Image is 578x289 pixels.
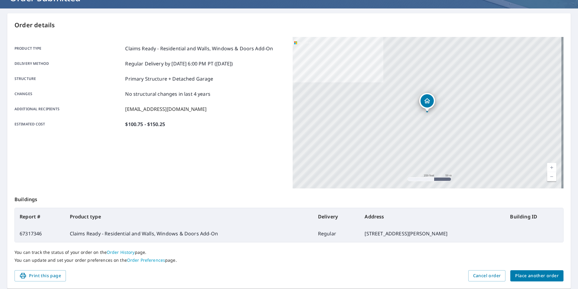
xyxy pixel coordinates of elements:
[15,225,65,242] td: 67317346
[125,90,210,98] p: No structural changes in last 4 years
[15,250,563,255] p: You can track the status of your order on the page.
[15,21,563,30] p: Order details
[419,93,435,112] div: Dropped pin, building 1, Residential property, 230 Providence Pike Putnam, CT 06260
[15,208,65,225] th: Report #
[313,208,360,225] th: Delivery
[15,60,123,67] p: Delivery method
[15,270,66,281] button: Print this page
[125,121,165,128] p: $100.75 - $150.25
[15,105,123,113] p: Additional recipients
[15,121,123,128] p: Estimated cost
[125,105,206,113] p: [EMAIL_ADDRESS][DOMAIN_NAME]
[107,249,135,255] a: Order History
[65,208,313,225] th: Product type
[313,225,360,242] td: Regular
[468,270,506,281] button: Cancel order
[515,272,559,280] span: Place another order
[125,60,233,67] p: Regular Delivery by [DATE] 6:00 PM PT ([DATE])
[510,270,563,281] button: Place another order
[505,208,563,225] th: Building ID
[125,45,273,52] p: Claims Ready - Residential and Walls, Windows & Doors Add-On
[360,208,505,225] th: Address
[65,225,313,242] td: Claims Ready - Residential and Walls, Windows & Doors Add-On
[15,188,563,208] p: Buildings
[127,257,165,263] a: Order Preferences
[547,163,556,172] a: Current Level 17, Zoom In
[15,45,123,52] p: Product type
[15,90,123,98] p: Changes
[19,272,61,280] span: Print this page
[15,257,563,263] p: You can update and set your order preferences on the page.
[15,75,123,82] p: Structure
[473,272,501,280] span: Cancel order
[125,75,213,82] p: Primary Structure + Detached Garage
[360,225,505,242] td: [STREET_ADDRESS][PERSON_NAME]
[547,172,556,181] a: Current Level 17, Zoom Out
